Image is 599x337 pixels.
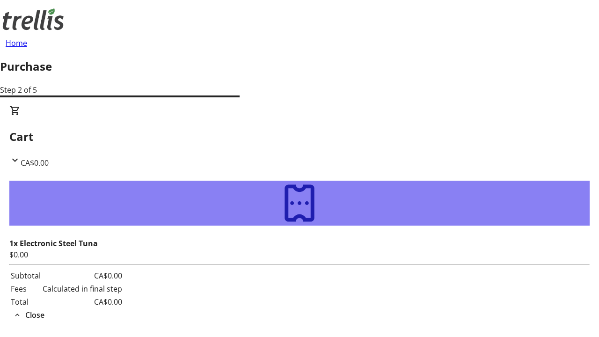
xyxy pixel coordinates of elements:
span: CA$0.00 [21,158,49,168]
span: Close [25,309,44,321]
td: CA$0.00 [42,270,123,282]
td: CA$0.00 [42,296,123,308]
div: CartCA$0.00 [9,105,590,168]
button: Close [9,309,48,321]
td: Total [10,296,41,308]
td: Subtotal [10,270,41,282]
td: Fees [10,283,41,295]
div: CartCA$0.00 [9,168,590,321]
td: Calculated in final step [42,283,123,295]
h2: Cart [9,128,590,145]
div: $0.00 [9,249,590,260]
strong: 1x Electronic Steel Tuna [9,238,98,249]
